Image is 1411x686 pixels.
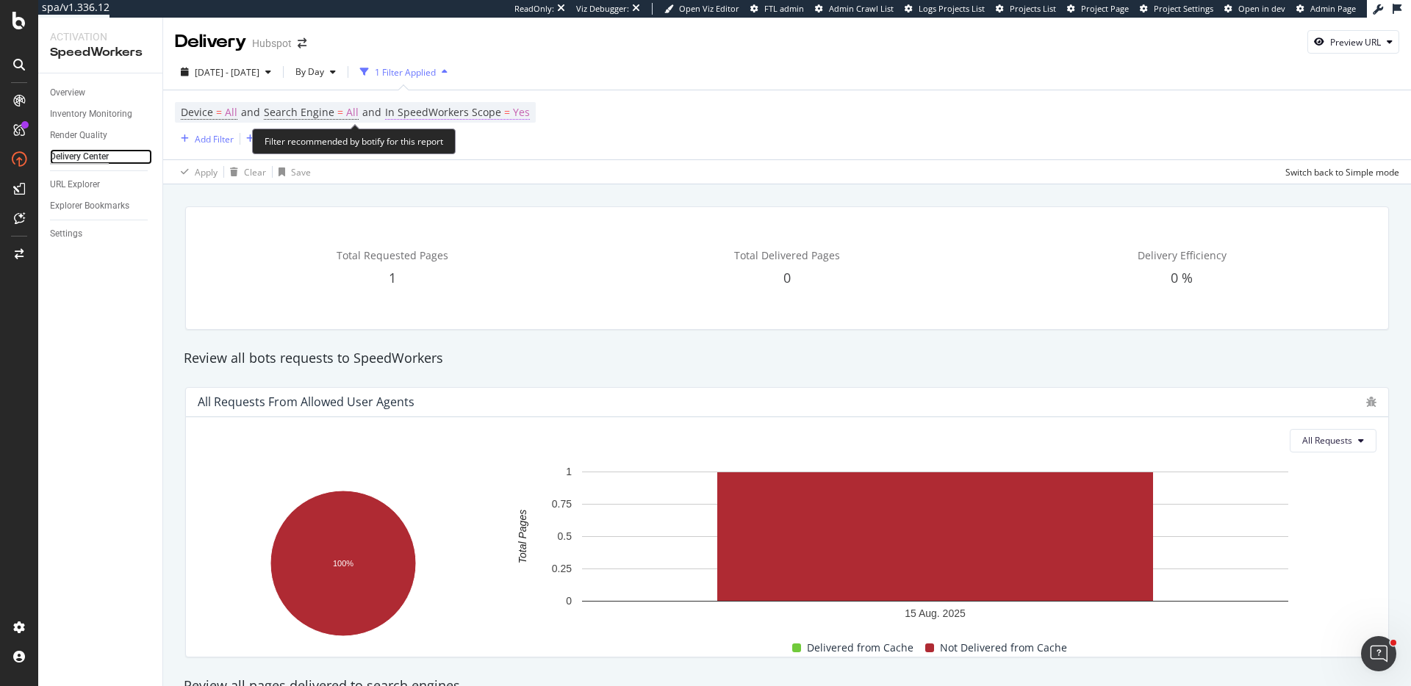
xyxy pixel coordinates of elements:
[734,248,840,262] span: Total Delivered Pages
[50,177,100,192] div: URL Explorer
[175,130,234,148] button: Add Filter
[566,466,572,477] text: 1
[50,128,152,143] a: Render Quality
[50,29,151,44] div: Activation
[1285,166,1399,178] div: Switch back to Simple mode
[679,3,739,14] span: Open Viz Editor
[905,3,985,15] a: Logs Projects List
[1138,248,1227,262] span: Delivery Efficiency
[504,105,510,119] span: =
[362,105,381,119] span: and
[1290,429,1376,452] button: All Requests
[252,129,456,154] div: Filter recommended by botify for this report
[50,85,152,101] a: Overview
[940,639,1067,657] span: Not Delivered from Cache
[566,595,572,607] text: 0
[389,269,396,286] span: 1
[50,149,109,165] div: Delivery Center
[375,66,436,79] div: 1 Filter Applied
[558,530,572,542] text: 0.5
[337,248,448,262] span: Total Requested Pages
[50,198,152,214] a: Explorer Bookmarks
[1330,36,1381,48] div: Preview URL
[494,464,1376,627] svg: A chart.
[1279,160,1399,184] button: Switch back to Simple mode
[919,3,985,14] span: Logs Projects List
[807,639,913,657] span: Delivered from Cache
[1302,434,1352,447] span: All Requests
[1224,3,1285,15] a: Open in dev
[354,60,453,84] button: 1 Filter Applied
[50,128,107,143] div: Render Quality
[244,166,266,178] div: Clear
[195,166,218,178] div: Apply
[241,105,260,119] span: and
[1307,30,1399,54] button: Preview URL
[783,269,791,286] span: 0
[1140,3,1213,15] a: Project Settings
[50,85,85,101] div: Overview
[337,105,343,119] span: =
[1067,3,1129,15] a: Project Page
[346,102,359,123] span: All
[291,166,311,178] div: Save
[50,44,151,61] div: SpeedWorkers
[385,105,501,119] span: In SpeedWorkers Scope
[50,106,132,122] div: Inventory Monitoring
[198,483,488,645] svg: A chart.
[815,3,894,15] a: Admin Crawl List
[514,3,554,15] div: ReadOnly:
[290,65,324,78] span: By Day
[50,177,152,192] a: URL Explorer
[50,106,152,122] a: Inventory Monitoring
[175,160,218,184] button: Apply
[290,60,342,84] button: By Day
[996,3,1056,15] a: Projects List
[333,559,353,568] text: 100%
[50,198,129,214] div: Explorer Bookmarks
[829,3,894,14] span: Admin Crawl List
[517,510,528,563] text: Total Pages
[195,66,259,79] span: [DATE] - [DATE]
[513,102,530,123] span: Yes
[1154,3,1213,14] span: Project Settings
[175,60,277,84] button: [DATE] - [DATE]
[576,3,629,15] div: Viz Debugger:
[1010,3,1056,14] span: Projects List
[1081,3,1129,14] span: Project Page
[50,149,152,165] a: Delivery Center
[298,38,306,48] div: arrow-right-arrow-left
[273,160,311,184] button: Save
[1310,3,1356,14] span: Admin Page
[224,160,266,184] button: Clear
[225,102,237,123] span: All
[264,105,334,119] span: Search Engine
[1361,636,1396,671] iframe: Intercom live chat
[750,3,804,15] a: FTL admin
[1238,3,1285,14] span: Open in dev
[216,105,222,119] span: =
[1366,397,1376,407] div: bug
[552,563,572,574] text: 0.25
[195,133,234,145] div: Add Filter
[552,498,572,510] text: 0.75
[50,226,152,242] a: Settings
[181,105,213,119] span: Device
[905,607,966,619] text: 15 Aug. 2025
[240,130,327,148] button: Add Filter Group
[1171,269,1193,286] span: 0 %
[176,349,1398,368] div: Review all bots requests to SpeedWorkers
[252,36,292,51] div: Hubspot
[198,394,414,409] div: All Requests from Allowed User Agents
[50,226,82,242] div: Settings
[664,3,739,15] a: Open Viz Editor
[1296,3,1356,15] a: Admin Page
[175,29,246,54] div: Delivery
[764,3,804,14] span: FTL admin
